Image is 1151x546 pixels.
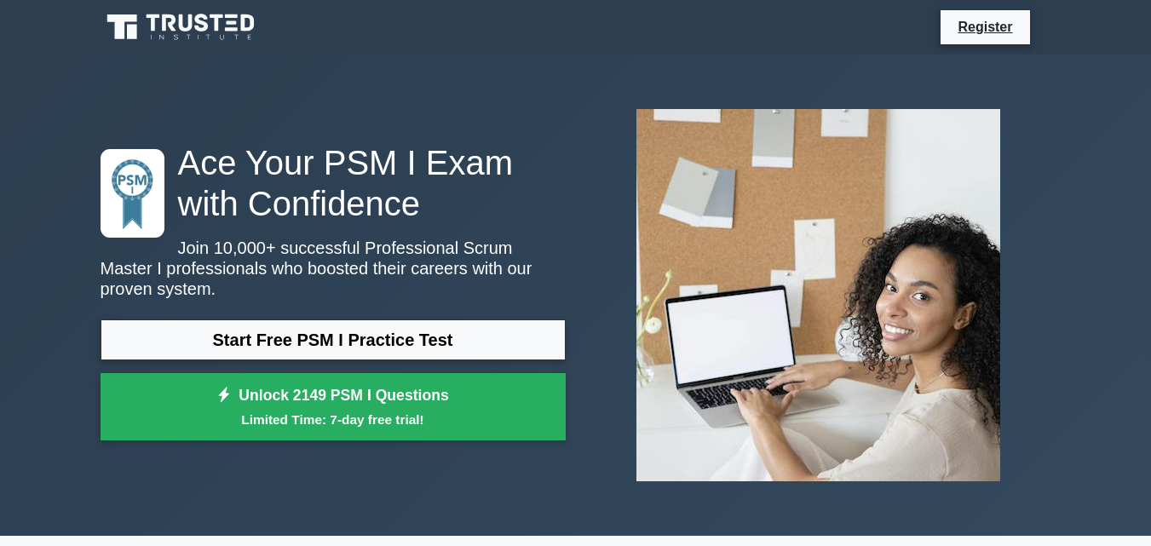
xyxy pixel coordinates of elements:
[947,16,1022,37] a: Register
[101,238,566,299] p: Join 10,000+ successful Professional Scrum Master I professionals who boosted their careers with ...
[101,142,566,224] h1: Ace Your PSM I Exam with Confidence
[101,373,566,441] a: Unlock 2149 PSM I QuestionsLimited Time: 7-day free trial!
[101,319,566,360] a: Start Free PSM I Practice Test
[122,410,544,429] small: Limited Time: 7-day free trial!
